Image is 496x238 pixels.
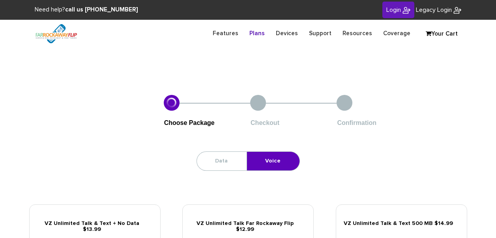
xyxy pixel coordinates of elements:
[337,119,376,126] span: Confirmation
[416,6,461,15] a: Legacy Login
[453,6,461,14] img: FiveTownsFlip
[303,26,337,41] a: Support
[207,26,244,41] a: Features
[337,26,378,41] a: Resources
[386,7,401,13] span: Login
[65,7,138,13] strong: call us [PHONE_NUMBER]
[35,7,138,13] span: Need help?
[270,26,303,41] a: Devices
[422,28,461,40] a: Your Cart
[29,20,83,47] img: FiveTownsFlip
[402,6,410,14] img: FiveTownsFlip
[164,119,215,126] span: Choose Package
[197,152,246,170] a: Data
[416,7,452,13] span: Legacy Login
[244,26,270,41] a: Plans
[189,221,307,233] h5: VZ Unlimited Talk Far Rockaway Flip $12.99
[378,26,416,41] a: Coverage
[247,152,299,170] a: Voice
[342,221,461,227] h5: VZ Unlimited Talk & Text 500 MB $14.99
[36,221,154,233] h5: VZ Unlimited Talk & Text + No Data $13.99
[251,119,279,126] span: Checkout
